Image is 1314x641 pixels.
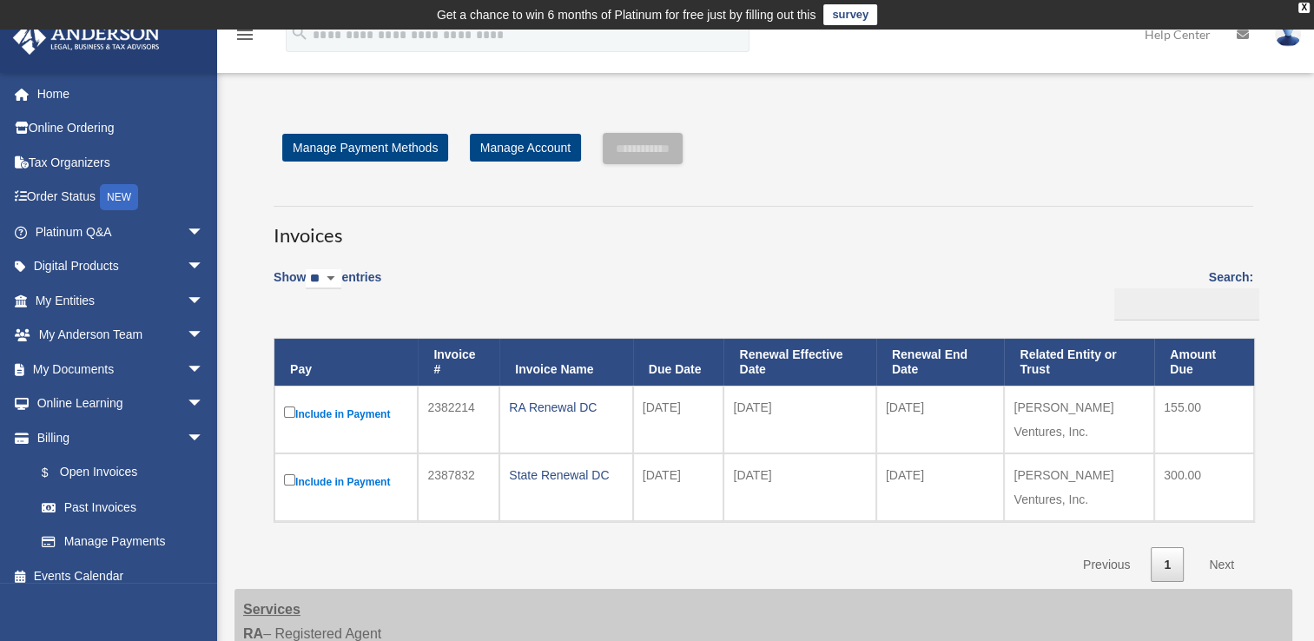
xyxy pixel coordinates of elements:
[876,386,1005,453] td: [DATE]
[290,23,309,43] i: search
[234,24,255,45] i: menu
[418,386,499,453] td: 2382214
[24,490,221,525] a: Past Invoices
[437,4,816,25] div: Get a chance to win 6 months of Platinum for free just by filling out this
[306,269,341,289] select: Showentries
[274,267,381,307] label: Show entries
[12,111,230,146] a: Online Ordering
[1004,339,1154,386] th: Related Entity or Trust: activate to sort column ascending
[284,403,408,425] label: Include in Payment
[633,453,724,521] td: [DATE]
[187,318,221,354] span: arrow_drop_down
[274,206,1253,249] h3: Invoices
[876,453,1005,521] td: [DATE]
[187,283,221,319] span: arrow_drop_down
[243,602,300,617] strong: Services
[187,387,221,422] span: arrow_drop_down
[1298,3,1310,13] div: close
[187,249,221,285] span: arrow_drop_down
[100,184,138,210] div: NEW
[1154,453,1254,521] td: 300.00
[633,339,724,386] th: Due Date: activate to sort column ascending
[1154,339,1254,386] th: Amount Due: activate to sort column ascending
[418,339,499,386] th: Invoice #: activate to sort column ascending
[470,134,581,162] a: Manage Account
[187,352,221,387] span: arrow_drop_down
[12,180,230,215] a: Order StatusNEW
[12,420,221,455] a: Billingarrow_drop_down
[1004,386,1154,453] td: [PERSON_NAME] Ventures, Inc.
[876,339,1005,386] th: Renewal End Date: activate to sort column ascending
[8,21,165,55] img: Anderson Advisors Platinum Portal
[509,395,623,420] div: RA Renewal DC
[24,455,213,491] a: $Open Invoices
[284,474,295,486] input: Include in Payment
[1070,547,1143,583] a: Previous
[12,283,230,318] a: My Entitiesarrow_drop_down
[1275,22,1301,47] img: User Pic
[12,145,230,180] a: Tax Organizers
[243,626,263,641] strong: RA
[12,318,230,353] a: My Anderson Teamarrow_drop_down
[51,462,60,484] span: $
[1114,288,1259,321] input: Search:
[12,558,230,593] a: Events Calendar
[234,30,255,45] a: menu
[12,76,230,111] a: Home
[12,352,230,387] a: My Documentsarrow_drop_down
[723,339,875,386] th: Renewal Effective Date: activate to sort column ascending
[499,339,632,386] th: Invoice Name: activate to sort column ascending
[284,471,408,492] label: Include in Payment
[1108,267,1253,320] label: Search:
[24,525,221,559] a: Manage Payments
[284,406,295,418] input: Include in Payment
[12,249,230,284] a: Digital Productsarrow_drop_down
[274,339,418,386] th: Pay: activate to sort column descending
[1196,547,1247,583] a: Next
[1004,453,1154,521] td: [PERSON_NAME] Ventures, Inc.
[823,4,877,25] a: survey
[187,215,221,250] span: arrow_drop_down
[509,463,623,487] div: State Renewal DC
[633,386,724,453] td: [DATE]
[187,420,221,456] span: arrow_drop_down
[12,215,230,249] a: Platinum Q&Aarrow_drop_down
[1154,386,1254,453] td: 155.00
[723,386,875,453] td: [DATE]
[282,134,448,162] a: Manage Payment Methods
[723,453,875,521] td: [DATE]
[12,387,230,421] a: Online Learningarrow_drop_down
[1151,547,1184,583] a: 1
[418,453,499,521] td: 2387832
